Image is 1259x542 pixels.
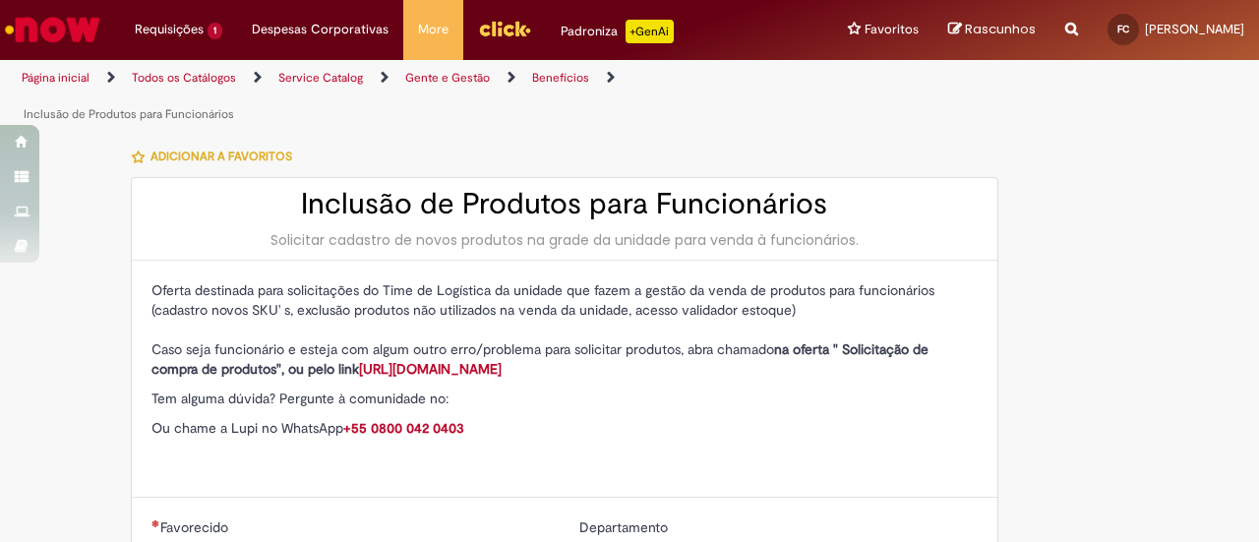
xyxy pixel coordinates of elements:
[865,20,919,39] span: Favoritos
[15,60,824,133] ul: Trilhas de página
[151,389,978,408] p: Tem alguma dúvida? Pergunte à comunidade no:
[252,20,389,39] span: Despesas Corporativas
[160,518,232,536] span: Necessários - Favorecido
[278,70,363,86] a: Service Catalog
[532,70,589,86] a: Benefícios
[24,106,234,122] a: Inclusão de Produtos para Funcionários
[1117,23,1129,35] span: FC
[561,20,674,43] div: Padroniza
[418,20,449,39] span: More
[151,230,978,250] div: Solicitar cadastro de novos produtos na grade da unidade para venda à funcionários.
[948,21,1036,39] a: Rascunhos
[135,20,204,39] span: Requisições
[22,70,90,86] a: Página inicial
[1145,21,1244,37] span: [PERSON_NAME]
[405,70,490,86] a: Gente e Gestão
[131,136,303,177] button: Adicionar a Favoritos
[478,14,531,43] img: click_logo_yellow_360x200.png
[965,20,1036,38] span: Rascunhos
[151,280,978,379] p: Oferta destinada para solicitações do Time de Logística da unidade que fazem a gestão da venda de...
[208,23,222,39] span: 1
[343,419,464,437] a: +55 0800 042 0403
[579,518,672,536] span: Departamento
[359,360,502,378] a: [URL][DOMAIN_NAME]
[151,418,978,438] p: Ou chame a Lupi no WhatsApp
[2,10,103,49] img: ServiceNow
[132,70,236,86] a: Todos os Catálogos
[151,340,929,378] strong: na oferta " Solicitação de compra de produtos", ou pelo link
[626,20,674,43] p: +GenAi
[151,188,978,220] h2: Inclusão de Produtos para Funcionários
[150,149,292,164] span: Adicionar a Favoritos
[151,519,160,527] span: Necessários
